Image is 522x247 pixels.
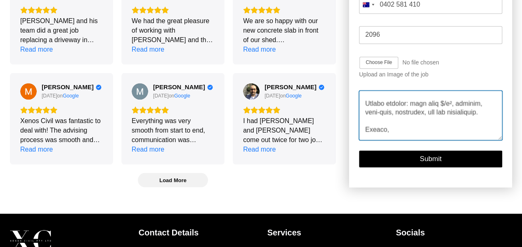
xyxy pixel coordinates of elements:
div: Rating: 5.0 out of 5 [132,6,214,14]
div: Read more [243,45,276,54]
div: Xenos Civil was fantastic to deal with! The advising process was smooth and easy from start to fi... [20,116,103,145]
h5: Socials [396,226,512,238]
img: Monique Pereira [20,83,37,100]
div: Google [174,93,190,99]
div: on [153,93,174,99]
h5: Contact Details [139,226,255,238]
div: Upload an Image of the job [359,71,502,78]
img: Mani G [132,83,148,100]
button: Submit [359,150,502,167]
div: Verified Customer [96,84,102,90]
div: We had the great pleasure of working with [PERSON_NAME] and the team. From our first meeting to t... [132,16,214,45]
a: View on Google [63,93,79,99]
span: [PERSON_NAME] [42,83,94,91]
div: Rating: 5.0 out of 5 [20,106,103,114]
div: Verified Customer [319,84,324,90]
div: Read more [243,145,276,154]
a: Review by Mani G [153,83,213,91]
div: Everything was very smooth from start to end, communication was excellent. The team at [GEOGRAPHI... [132,116,214,145]
a: Review by John Tsoutras [265,83,324,91]
a: View on Google [132,83,148,100]
img: John Tsoutras [243,83,260,100]
div: on [42,93,63,99]
div: Read more [132,145,164,154]
a: View on Google [20,83,37,100]
span: Load More [159,176,187,183]
div: Verified Customer [207,84,213,90]
div: We are so happy with our new concrete slab in front of our shed. [PERSON_NAME] and [PERSON_NAME] ... [243,16,326,45]
div: [PERSON_NAME] and his team did a great job replacing a driveway in [GEOGRAPHIC_DATA] for me. The ... [20,16,103,45]
div: Read more [132,45,164,54]
button: Load More [138,173,208,187]
div: Google [63,93,79,99]
a: Review by Monique Pereira [42,83,102,91]
div: Read more [20,145,53,154]
div: I had [PERSON_NAME] and [PERSON_NAME] come out twice for two jobs. First for foundations for reta... [243,116,326,145]
span: [PERSON_NAME] [265,83,317,91]
div: [DATE] [42,93,57,99]
div: Rating: 5.0 out of 5 [243,106,326,114]
a: View on Google [174,93,190,99]
span: [PERSON_NAME] [153,83,205,91]
div: Read more [20,45,53,54]
div: [DATE] [265,93,280,99]
div: Google [286,93,302,99]
div: Rating: 5.0 out of 5 [20,6,103,14]
div: on [265,93,286,99]
div: [DATE] [153,93,169,99]
h5: Services [267,226,384,238]
a: View on Google [286,93,302,99]
input: Post Code: E.g 2000 [359,26,502,44]
a: View on Google [243,83,260,100]
div: Rating: 5.0 out of 5 [243,6,326,14]
div: Rating: 5.0 out of 5 [132,106,214,114]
